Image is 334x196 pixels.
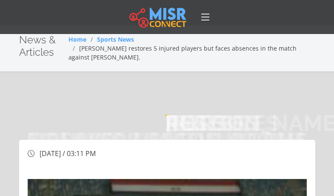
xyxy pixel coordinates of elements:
[129,6,186,28] img: main.misr_connect
[97,35,134,43] a: Sports News
[69,35,86,43] a: Home
[40,149,96,158] span: [DATE] / 03:11 PM
[19,34,56,58] span: News & Articles
[69,44,297,61] span: [PERSON_NAME] restores 5 injured players but faces absences in the match against [PERSON_NAME].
